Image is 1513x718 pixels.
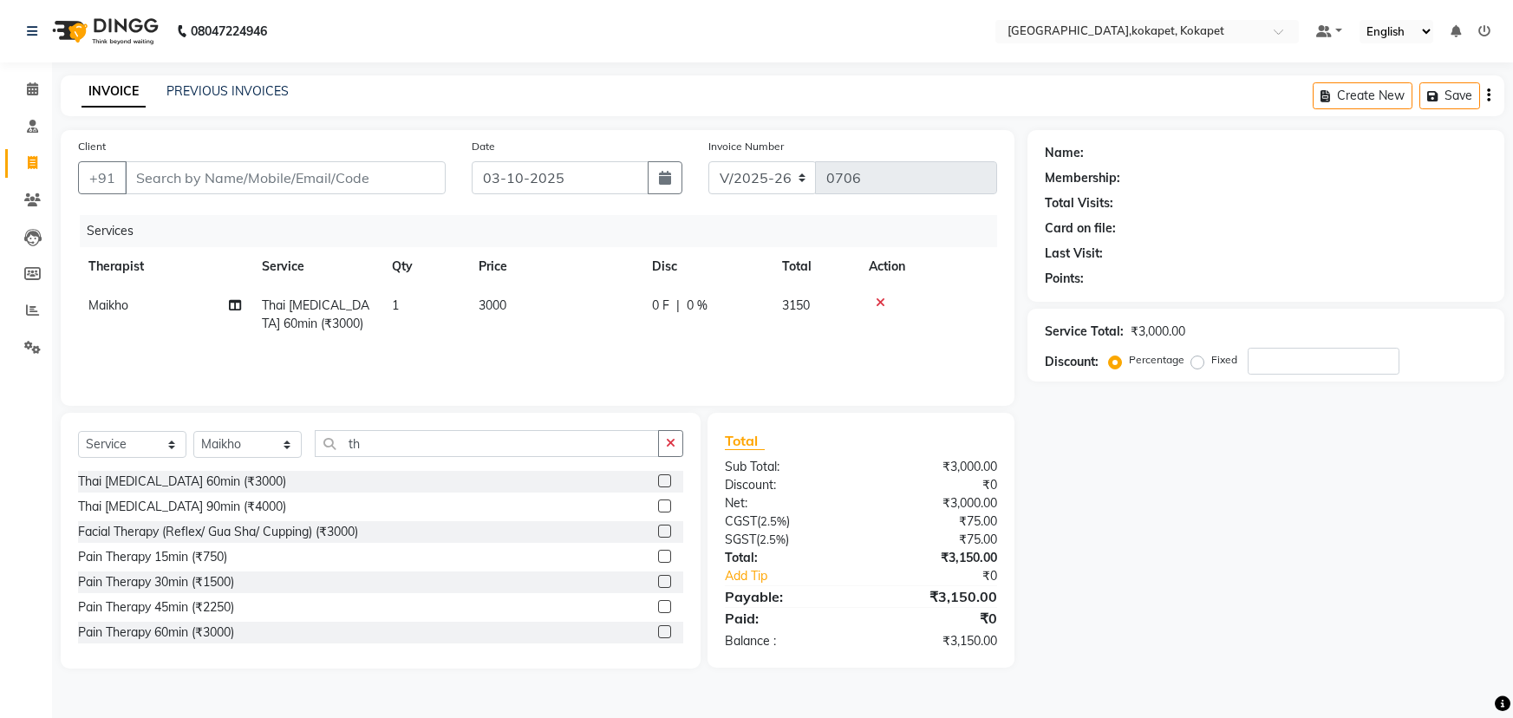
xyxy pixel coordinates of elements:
[78,548,227,566] div: Pain Therapy 15min (₹750)
[861,476,1010,494] div: ₹0
[78,623,234,642] div: Pain Therapy 60min (₹3000)
[78,139,106,154] label: Client
[712,531,861,549] div: ( )
[1045,270,1084,288] div: Points:
[251,247,382,286] th: Service
[861,512,1010,531] div: ₹75.00
[712,567,885,585] a: Add Tip
[886,567,1010,585] div: ₹0
[78,498,286,516] div: Thai [MEDICAL_DATA] 90min (₹4000)
[712,608,861,629] div: Paid:
[1045,194,1113,212] div: Total Visits:
[78,523,358,541] div: Facial Therapy (Reflex/ Gua Sha/ Cupping) (₹3000)
[1419,82,1480,109] button: Save
[712,549,861,567] div: Total:
[712,586,861,607] div: Payable:
[382,247,468,286] th: Qty
[392,297,399,313] span: 1
[1045,323,1124,341] div: Service Total:
[80,215,1010,247] div: Services
[858,247,997,286] th: Action
[88,297,128,313] span: Maikho
[652,297,669,315] span: 0 F
[1045,144,1084,162] div: Name:
[642,247,772,286] th: Disc
[125,161,446,194] input: Search by Name/Mobile/Email/Code
[472,139,495,154] label: Date
[191,7,267,55] b: 08047224946
[725,432,765,450] span: Total
[782,297,810,313] span: 3150
[712,476,861,494] div: Discount:
[78,573,234,591] div: Pain Therapy 30min (₹1500)
[78,473,286,491] div: Thai [MEDICAL_DATA] 60min (₹3000)
[708,139,784,154] label: Invoice Number
[479,297,506,313] span: 3000
[44,7,163,55] img: logo
[687,297,708,315] span: 0 %
[861,632,1010,650] div: ₹3,150.00
[861,549,1010,567] div: ₹3,150.00
[712,512,861,531] div: ( )
[262,297,369,331] span: Thai [MEDICAL_DATA] 60min (₹3000)
[861,494,1010,512] div: ₹3,000.00
[861,608,1010,629] div: ₹0
[78,247,251,286] th: Therapist
[725,513,757,529] span: CGST
[861,586,1010,607] div: ₹3,150.00
[166,83,289,99] a: PREVIOUS INVOICES
[861,458,1010,476] div: ₹3,000.00
[712,494,861,512] div: Net:
[712,458,861,476] div: Sub Total:
[1313,82,1412,109] button: Create New
[1129,352,1184,368] label: Percentage
[772,247,858,286] th: Total
[78,161,127,194] button: +91
[315,430,659,457] input: Search or Scan
[1045,219,1116,238] div: Card on file:
[1045,169,1120,187] div: Membership:
[1131,323,1185,341] div: ₹3,000.00
[725,532,756,547] span: SGST
[760,514,786,528] span: 2.5%
[861,531,1010,549] div: ₹75.00
[712,632,861,650] div: Balance :
[1045,353,1099,371] div: Discount:
[1211,352,1237,368] label: Fixed
[78,598,234,617] div: Pain Therapy 45min (₹2250)
[468,247,642,286] th: Price
[676,297,680,315] span: |
[1045,245,1103,263] div: Last Visit:
[82,76,146,108] a: INVOICE
[760,532,786,546] span: 2.5%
